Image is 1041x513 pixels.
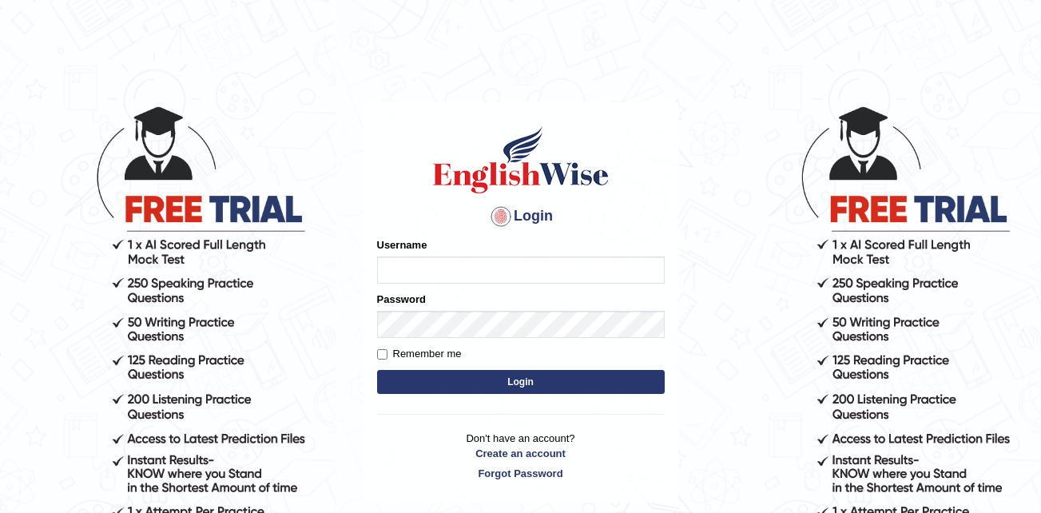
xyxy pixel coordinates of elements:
a: Create an account [377,446,665,461]
h4: Login [377,204,665,229]
input: Remember me [377,349,387,360]
label: Remember me [377,346,462,362]
label: Username [377,237,427,253]
label: Password [377,292,426,307]
button: Login [377,370,665,394]
a: Forgot Password [377,466,665,481]
p: Don't have an account? [377,431,665,480]
img: Logo of English Wise sign in for intelligent practice with AI [430,124,612,196]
